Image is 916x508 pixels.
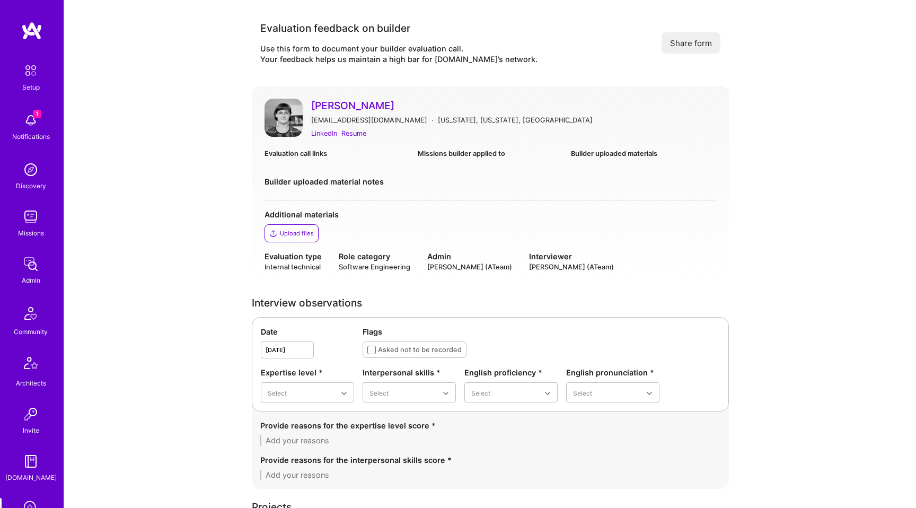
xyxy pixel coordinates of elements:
div: · [431,115,434,126]
div: Interpersonal skills * [363,367,456,378]
div: Select [268,387,287,398]
div: Internal technical [265,262,322,272]
div: Community [14,326,48,337]
div: Architects [16,378,46,389]
div: Notifications [12,131,50,142]
div: Evaluation feedback on builder [260,21,538,35]
div: Admin [427,251,512,262]
span: 1 [33,110,41,118]
img: admin teamwork [20,253,41,275]
i: icon Upload2 [269,229,278,238]
div: Builder uploaded materials [571,148,716,159]
a: User Avatar [265,99,303,139]
div: Upload files [280,229,314,238]
div: Software Engineering [339,262,410,272]
div: Setup [22,82,40,93]
a: Resume [341,128,366,139]
div: Evaluation call links [265,148,409,159]
img: User Avatar [265,99,303,137]
img: Architects [18,352,43,378]
div: Invite [23,425,39,436]
img: discovery [20,159,41,180]
div: Additional materials [265,209,716,220]
div: [DOMAIN_NAME] [5,472,57,483]
div: [PERSON_NAME] (ATeam) [529,262,614,272]
div: Provide reasons for the interpersonal skills score * [260,454,720,466]
div: [EMAIL_ADDRESS][DOMAIN_NAME] [311,115,427,126]
i: icon Chevron [443,391,448,396]
div: Builder uploaded material notes [265,176,716,187]
div: Select [369,387,389,398]
img: Invite [20,404,41,425]
img: guide book [20,451,41,472]
div: English proficiency * [464,367,558,378]
div: Interview observations [252,297,729,309]
i: icon Chevron [647,391,652,396]
div: Provide reasons for the expertise level score * [260,420,720,431]
div: Select [573,387,592,398]
div: Evaluation type [265,251,322,262]
div: Select [471,387,490,398]
div: Discovery [16,180,46,191]
img: logo [21,21,42,40]
div: English pronunciation * [566,367,659,378]
button: Share form [662,32,720,54]
div: Interviewer [529,251,614,262]
img: bell [20,110,41,131]
div: Missions [18,227,44,239]
img: setup [20,59,42,82]
img: teamwork [20,206,41,227]
i: icon Chevron [545,391,550,396]
div: Admin [22,275,40,286]
div: Asked not to be recorded [378,344,462,355]
div: [PERSON_NAME] (ATeam) [427,262,512,272]
div: Use this form to document your builder evaluation call. Your feedback helps us maintain a high ba... [260,43,538,65]
div: Expertise level * [261,367,354,378]
div: Flags [363,326,720,337]
a: LinkedIn [311,128,337,139]
div: Date [261,326,354,337]
a: [PERSON_NAME] [311,99,716,112]
img: Community [18,301,43,326]
div: Role category [339,251,410,262]
div: Missions builder applied to [418,148,562,159]
i: icon Chevron [341,391,347,396]
div: [US_STATE], [US_STATE], [GEOGRAPHIC_DATA] [438,115,593,126]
